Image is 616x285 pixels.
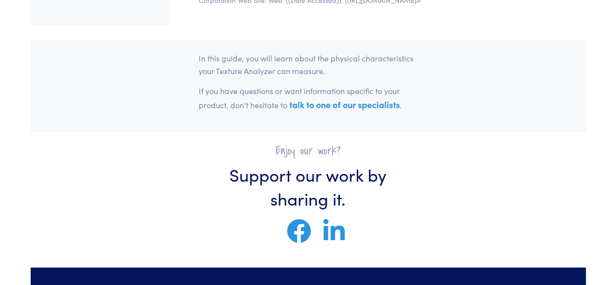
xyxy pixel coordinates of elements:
h2: Enjoy our work? [199,143,418,158]
a: Share on LinkedIn [318,230,350,243]
p: In this guide, you will learn about the physical characteristics your Texture Analyzer can measure. [199,52,418,77]
h3: Support our work by sharing it. [199,162,418,210]
a: talk to one of our specialists [289,98,400,111]
p: If you have questions or want information specific to your product, don't hesitate to . [199,85,418,112]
